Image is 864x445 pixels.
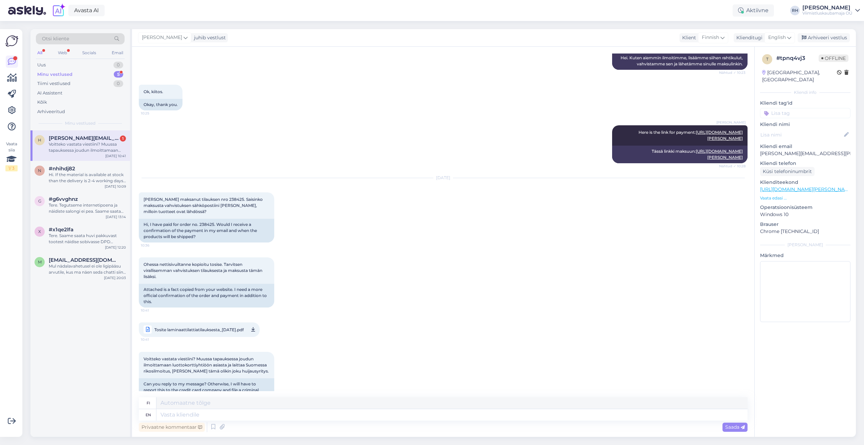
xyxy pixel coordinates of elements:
span: 10:25 [141,111,166,116]
div: 1 [120,135,126,142]
span: heidi.k.vakevainen@gmail.com [49,135,119,141]
div: fi [147,397,150,409]
div: en [146,409,151,421]
div: Klienditugi [734,34,762,41]
div: All [36,48,44,57]
span: martin00911@gmail.com [49,257,119,263]
div: Arhiveeritud [37,108,65,115]
div: [DATE] 20:03 [104,275,126,280]
p: Vaata edasi ... [760,195,850,201]
a: Avasta AI [68,5,105,16]
div: [DATE] 13:14 [106,214,126,219]
p: Chrome [TECHNICAL_ID] [760,228,850,235]
p: Märkmed [760,252,850,259]
span: Offline [819,55,848,62]
div: Aktiivne [733,4,774,17]
span: [PERSON_NAME] [716,120,746,125]
input: Lisa tag [760,108,850,118]
div: Minu vestlused [37,71,72,78]
p: Operatsioonisüsteem [760,204,850,211]
div: Tere. Saame saata huvi pakkuvast tootest näidise sobivasse DPD pakiautomaati. [49,233,126,245]
div: [GEOGRAPHIC_DATA], [GEOGRAPHIC_DATA] [762,69,837,83]
div: Attached is a fact copied from your website. I need a more official confirmation of the order and... [139,284,274,308]
span: h [38,137,41,143]
span: Minu vestlused [65,120,95,126]
div: Email [110,48,125,57]
p: Windows 10 [760,211,850,218]
div: Küsi telefoninumbrit [760,167,815,176]
p: Kliendi telefon [760,160,850,167]
span: #g6vvghnz [49,196,78,202]
span: Nähtud ✓ 10:23 [719,70,746,75]
a: Tosite laminaattilattiatilauksesta_[DATE].pdf10:41 [139,322,260,337]
span: Nähtud ✓ 10:28 [719,164,746,169]
span: Ohessa nettisivuiltanne kopioitu tosise. Tarvitsen virallisemman vahvistuksen tilauksesta ja maks... [144,262,263,279]
a: [PERSON_NAME]Viimistluskaubamaja OÜ [802,5,860,16]
a: [URL][DOMAIN_NAME][PERSON_NAME] [760,186,854,192]
span: [PERSON_NAME] maksanut tilauksen nro 238425. Saisinko maksusta vahvistuksen sähköpostiini [PERSON... [144,197,264,214]
div: Klient [679,34,696,41]
span: Ok, kiitos. [144,89,163,94]
span: Here is the link for payment: [639,130,743,141]
div: [PERSON_NAME] [802,5,852,10]
p: Brauser [760,221,850,228]
div: # tpnq4vj3 [776,54,819,62]
div: Hi. If the material is available at stock than the delivery is 2-4 working days to [GEOGRAPHIC_DA... [49,172,126,184]
span: Otsi kliente [42,35,69,42]
div: [PERSON_NAME] [760,242,850,248]
div: AI Assistent [37,90,62,97]
div: Tiimi vestlused [37,80,70,87]
div: Uus [37,62,46,68]
span: g [38,198,41,204]
span: Voitteko vastata viestiini? Muussa tapauksessa joudun ilmoittamaan luottokorttiyhtiöön asiasta ja... [144,356,269,374]
div: Tere. Tegutseme internetipoena ja näidiste salongi ei pea. Saame saata huvi pakkuvast tootest näi... [49,202,126,214]
p: Kliendi nimi [760,121,850,128]
div: Kliendi info [760,89,850,96]
span: m [38,259,42,264]
span: Tosite laminaattilattiatilauksesta_[DATE].pdf [154,325,244,334]
span: t [766,57,769,62]
div: Hi, I have paid for order no. 238425. Would I receive a confirmation of the payment in my email a... [139,219,274,242]
div: Voitteko vastata viestiini? Muussa tapauksessa joudun ilmoittamaan luottokorttiyhtiöön asiasta ja... [49,141,126,153]
div: 5 [114,71,123,78]
div: Can you reply to my message? Otherwise, I will have to report this to the credit card company and... [139,378,274,402]
div: [DATE] 12:20 [105,245,126,250]
span: 10:41 [141,308,166,313]
p: [PERSON_NAME][EMAIL_ADDRESS][PERSON_NAME][DOMAIN_NAME] [760,150,850,157]
div: Hei. Kuten aiemmin ilmoitimme, lisäämme siihen rahtikulut, vahvistamme sen ja lähetämme sinulle m... [612,52,748,70]
div: [DATE] [139,175,748,181]
div: RH [790,6,800,15]
div: Privaatne kommentaar [139,423,205,432]
p: Klienditeekond [760,179,850,186]
span: [PERSON_NAME] [142,34,182,41]
img: explore-ai [51,3,66,18]
input: Lisa nimi [760,131,843,139]
a: [URL][DOMAIN_NAME][PERSON_NAME] [696,149,743,160]
span: Finnish [702,34,719,41]
a: [URL][DOMAIN_NAME][PERSON_NAME] [696,130,743,141]
div: 1 / 3 [5,165,18,171]
img: Askly Logo [5,35,18,47]
div: Viimistluskaubamaja OÜ [802,10,852,16]
div: Kõik [37,99,47,106]
span: #nhihdj82 [49,166,75,172]
div: 0 [113,62,123,68]
div: Tässä linkki maksuun: [612,146,748,163]
span: Saada [725,424,745,430]
span: English [768,34,786,41]
div: [DATE] 10:09 [105,184,126,189]
p: Kliendi tag'id [760,100,850,107]
span: n [38,168,41,173]
span: #x1qe2lfa [49,227,73,233]
div: Vaata siia [5,141,18,171]
p: Kliendi email [760,143,850,150]
div: Okay, thank you. [139,99,182,110]
div: 0 [113,80,123,87]
div: Web [57,48,68,57]
span: x [38,229,41,234]
div: juhib vestlust [191,34,226,41]
div: Arhiveeri vestlus [798,33,850,42]
span: 10:41 [141,335,166,344]
div: [DATE] 10:41 [105,153,126,158]
div: Mul nädalavahetusel ei ole ligipääsu arvutile, kus ma näen seda chatti siin. Palun kirjutage mull... [49,263,126,275]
